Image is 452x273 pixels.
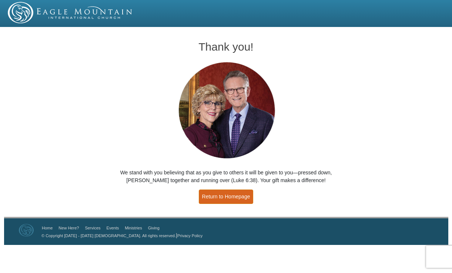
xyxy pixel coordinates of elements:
a: © Copyright [DATE] - [DATE] [DEMOGRAPHIC_DATA]. All rights reserved. [41,233,176,238]
a: Ministries [125,226,142,230]
h1: Thank you! [117,41,335,53]
img: Eagle Mountain International Church [19,224,34,236]
a: New Here? [58,226,79,230]
a: Services [85,226,100,230]
img: Pastors George and Terri Pearsons [171,60,281,161]
p: We stand with you believing that as you give to others it will be given to you—pressed down, [PER... [117,169,335,184]
a: Privacy Policy [177,233,202,238]
p: | [39,232,202,239]
img: EMIC [8,2,133,23]
a: Return to Homepage [199,190,254,204]
a: Giving [148,226,160,230]
a: Home [42,226,53,230]
a: Events [107,226,119,230]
